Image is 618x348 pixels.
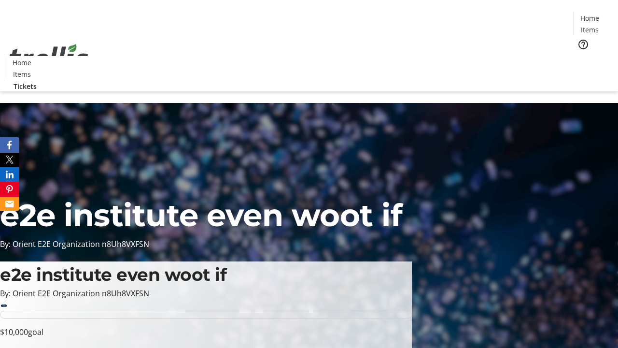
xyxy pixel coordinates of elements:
[6,81,44,91] a: Tickets
[574,25,605,35] a: Items
[6,58,37,68] a: Home
[13,58,31,68] span: Home
[574,13,605,23] a: Home
[581,56,604,66] span: Tickets
[13,69,31,79] span: Items
[6,33,92,82] img: Orient E2E Organization n8Uh8VXFSN's Logo
[14,81,37,91] span: Tickets
[580,13,599,23] span: Home
[581,25,599,35] span: Items
[6,69,37,79] a: Items
[574,35,593,54] button: Help
[574,56,612,66] a: Tickets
